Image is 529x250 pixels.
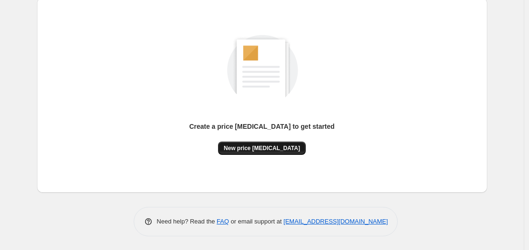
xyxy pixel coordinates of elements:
[189,122,335,131] p: Create a price [MEDICAL_DATA] to get started
[157,218,217,225] span: Need help? Read the
[283,218,388,225] a: [EMAIL_ADDRESS][DOMAIN_NAME]
[229,218,283,225] span: or email support at
[224,144,300,152] span: New price [MEDICAL_DATA]
[218,142,306,155] button: New price [MEDICAL_DATA]
[217,218,229,225] a: FAQ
